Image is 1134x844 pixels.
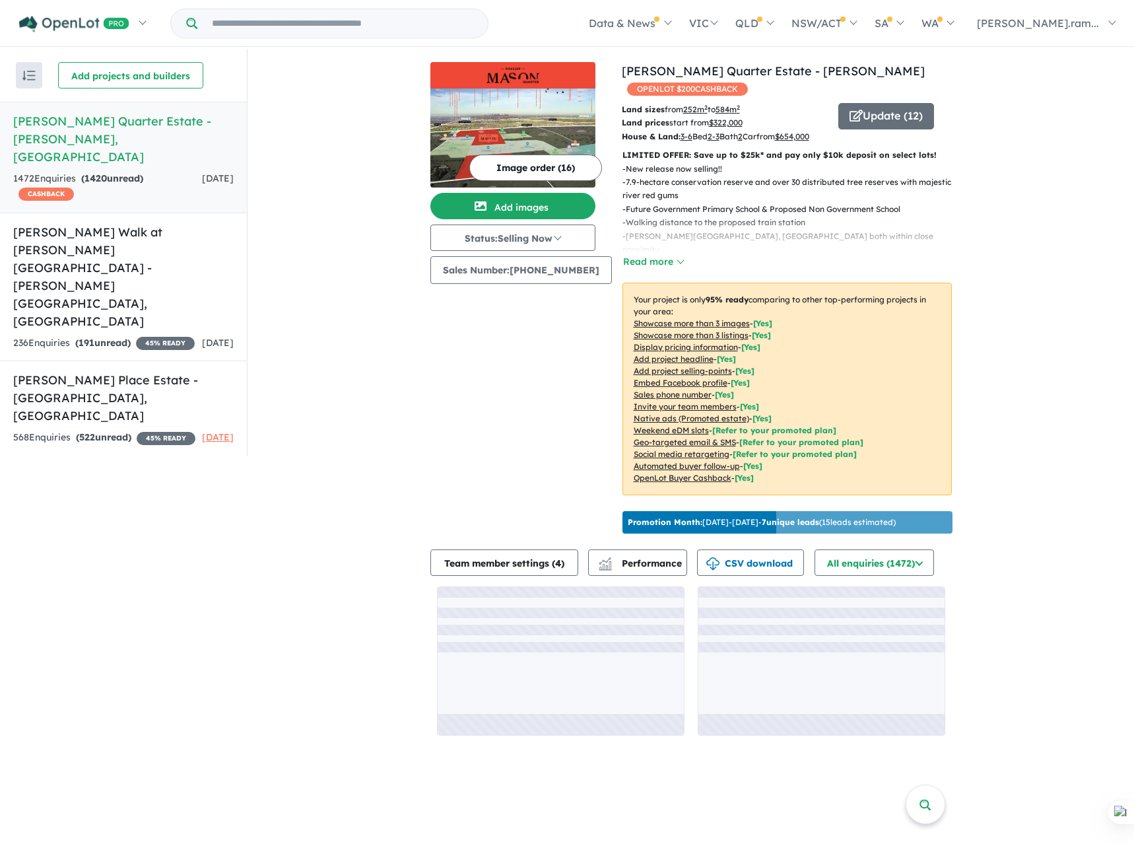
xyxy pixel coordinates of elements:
span: [Refer to your promoted plan] [712,425,836,435]
u: $ 322,000 [709,118,743,127]
div: 568 Enquir ies [13,430,195,446]
p: - New release now selling!! [622,162,962,176]
h5: [PERSON_NAME] Walk at [PERSON_NAME][GEOGRAPHIC_DATA] - [PERSON_NAME][GEOGRAPHIC_DATA] , [GEOGRAPH... [13,223,234,330]
h5: [PERSON_NAME] Place Estate - [GEOGRAPHIC_DATA] , [GEOGRAPHIC_DATA] [13,371,234,425]
span: [ Yes ] [715,390,734,400]
u: Invite your team members [634,402,737,411]
strong: ( unread) [75,337,131,349]
u: Embed Facebook profile [634,378,727,388]
button: Team member settings (4) [430,549,578,576]
span: [ Yes ] [752,330,771,340]
b: House & Land: [622,131,681,141]
u: Add project headline [634,354,714,364]
span: [Yes] [735,473,754,483]
sup: 2 [704,104,708,111]
span: Performance [601,557,682,569]
span: [ Yes ] [741,342,760,352]
img: sort.svg [22,71,36,81]
span: [Yes] [752,413,772,423]
u: Display pricing information [634,342,738,352]
span: 1420 [84,172,107,184]
button: All enquiries (1472) [815,549,934,576]
img: Openlot PRO Logo White [19,16,129,32]
button: Add images [430,193,595,219]
img: Mason Quarter Estate - Wollert Logo [436,67,590,83]
span: [ Yes ] [735,366,754,376]
p: - Future Government Primary School & Proposed Non Government School [622,203,962,216]
u: Automated buyer follow-up [634,461,740,471]
u: Geo-targeted email & SMS [634,437,736,447]
button: Sales Number:[PHONE_NUMBER] [430,256,612,284]
input: Try estate name, suburb, builder or developer [200,9,485,38]
button: Performance [588,549,687,576]
a: [PERSON_NAME] Quarter Estate - [PERSON_NAME] [622,63,925,79]
span: [PERSON_NAME].ram... [977,17,1099,30]
span: OPENLOT $ 200 CASHBACK [627,83,748,96]
u: Add project selling-points [634,366,732,376]
u: Showcase more than 3 listings [634,330,749,340]
span: [DATE] [202,172,234,184]
u: 3-6 [681,131,692,141]
span: 522 [79,431,95,443]
strong: ( unread) [81,172,143,184]
span: CASHBACK [18,188,74,201]
p: - 7.9-hectare conservation reserve and over 30 distributed tree reserves with majestic river red ... [622,176,962,203]
span: [Refer to your promoted plan] [733,449,857,459]
p: Bed Bath Car from [622,130,828,143]
button: Image order (16) [469,155,602,181]
b: 95 % ready [706,295,749,304]
span: [ Yes ] [740,402,759,411]
u: Social media retargeting [634,449,729,459]
span: [Yes] [743,461,762,471]
u: Showcase more than 3 images [634,318,750,328]
u: Weekend eDM slots [634,425,709,435]
img: line-chart.svg [599,557,611,565]
img: download icon [706,557,719,571]
p: LIMITED OFFER: Save up to $25k* and pay only $10k deposit on select lots! [622,149,952,162]
u: Sales phone number [634,390,712,400]
u: OpenLot Buyer Cashback [634,473,731,483]
b: Land prices [622,118,669,127]
strong: ( unread) [76,431,131,443]
button: Update (12) [838,103,934,129]
p: Your project is only comparing to other top-performing projects in your area: - - - - - - - - - -... [622,283,952,495]
p: - [PERSON_NAME][GEOGRAPHIC_DATA], [GEOGRAPHIC_DATA] both within close proximity [622,230,962,257]
u: 584 m [716,104,740,114]
sup: 2 [737,104,740,111]
span: [Refer to your promoted plan] [739,437,863,447]
button: Add projects and builders [58,62,203,88]
span: 4 [555,557,561,569]
button: Read more [622,254,684,269]
button: CSV download [697,549,804,576]
p: from [622,103,828,116]
img: bar-chart.svg [599,561,612,570]
button: Status:Selling Now [430,225,595,251]
div: 1472 Enquir ies [13,171,202,203]
u: 252 m [683,104,708,114]
a: Mason Quarter Estate - Wollert LogoMason Quarter Estate - Wollert [430,62,595,188]
span: [ Yes ] [717,354,736,364]
p: start from [622,116,828,129]
h5: [PERSON_NAME] Quarter Estate - [PERSON_NAME] , [GEOGRAPHIC_DATA] [13,112,234,166]
u: $ 654,000 [775,131,809,141]
b: 7 unique leads [762,517,819,527]
span: [ Yes ] [731,378,750,388]
span: to [708,104,740,114]
u: 2 [738,131,743,141]
u: Native ads (Promoted estate) [634,413,749,423]
span: 191 [79,337,94,349]
p: - Walking distance to the proposed train station [622,216,962,229]
b: Promotion Month: [628,517,702,527]
span: 45 % READY [136,337,195,350]
span: [ Yes ] [753,318,772,328]
p: [DATE] - [DATE] - ( 15 leads estimated) [628,516,896,528]
b: Land sizes [622,104,665,114]
img: Mason Quarter Estate - Wollert [430,88,595,188]
span: 45 % READY [137,432,195,445]
div: 236 Enquir ies [13,335,195,351]
u: 2-3 [708,131,719,141]
span: [DATE] [202,337,234,349]
span: [DATE] [202,431,234,443]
